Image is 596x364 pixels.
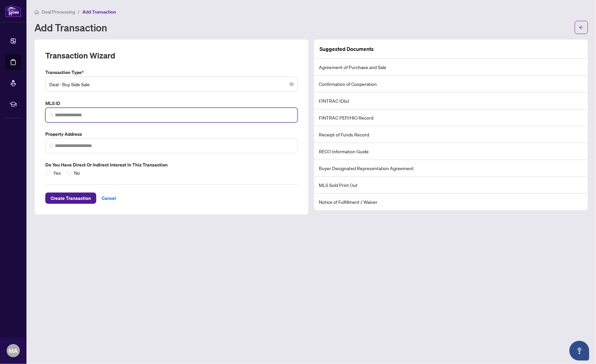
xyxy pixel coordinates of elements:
[82,9,116,15] span: Add Transaction
[45,130,298,138] label: Property Address
[49,78,294,91] span: Deal - Buy Side Sale
[71,169,83,176] span: No
[9,346,18,355] span: MA
[290,82,294,86] span: close-circle
[314,177,588,194] li: MLS Sold Print Out
[45,100,298,107] label: MLS ID
[50,113,54,117] img: search_icon
[51,193,91,203] span: Create Transaction
[314,109,588,126] li: FINTRAC PEP/HIO Record
[34,10,39,14] span: home
[78,8,80,16] li: /
[314,143,588,160] li: RECO Information Guide
[314,92,588,109] li: FINTRAC ID(s)
[314,126,588,143] li: Receipt of Funds Record
[314,194,588,210] li: Notice of Fulfillment / Waiver
[579,25,584,30] span: arrow-left
[314,160,588,177] li: Buyer Designated Representation Agreement
[96,193,121,204] button: Cancel
[45,193,96,204] button: Create Transaction
[319,45,374,53] article: Suggested Documents
[42,9,75,15] span: Deal Processing
[51,169,64,176] span: Yes
[314,59,588,76] li: Agreement of Purchase and Sale
[45,50,115,61] h2: Transaction Wizard
[45,161,298,168] label: Do you have direct or indirect interest in this transaction
[570,341,589,361] button: Open asap
[45,69,298,76] label: Transaction Type
[5,5,21,17] img: logo
[314,76,588,92] li: Confirmation of Cooperation
[50,144,54,148] img: search_icon
[102,193,116,203] span: Cancel
[34,22,107,33] h1: Add Transaction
